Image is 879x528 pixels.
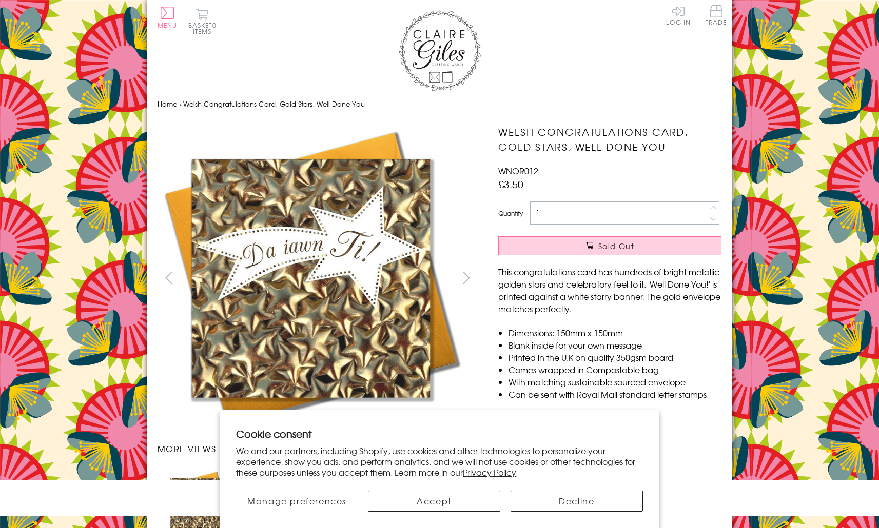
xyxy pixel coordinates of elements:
h3: More views [158,442,478,455]
button: next [455,266,478,289]
li: With matching sustainable sourced envelope [509,376,721,388]
button: prev [158,266,181,289]
button: Manage preferences [236,491,358,512]
nav: breadcrumbs [158,94,722,115]
span: Trade [706,5,727,25]
p: This congratulations card has hundreds of bright metallic golden stars and celebratory feel to it... [498,266,721,315]
a: Trade [706,5,727,27]
a: Home [158,99,177,109]
h2: Cookie consent [236,427,643,441]
button: Menu [158,7,178,28]
li: Can be sent with Royal Mail standard letter stamps [509,388,721,400]
img: Claire Giles Greetings Cards [399,10,481,91]
span: › [179,99,181,109]
button: Decline [511,491,643,512]
a: Privacy Policy [463,466,516,478]
span: Menu [158,21,178,30]
span: Manage preferences [247,495,346,507]
li: Dimensions: 150mm x 150mm [509,327,721,339]
span: WNOR012 [498,165,538,177]
h1: Welsh Congratulations Card, Gold Stars, Well Done You [498,125,721,154]
a: Log In [666,5,691,25]
li: Printed in the U.K on quality 350gsm board [509,351,721,363]
li: Blank inside for your own message [509,339,721,351]
button: Accept [368,491,500,512]
p: We and our partners, including Shopify, use cookies and other technologies to personalize your ex... [236,445,643,477]
span: 0 items [193,21,217,36]
span: Welsh Congratulations Card, Gold Stars, Well Done You [183,99,365,109]
span: £3.50 [498,177,523,191]
button: Sold Out [498,236,721,255]
li: Comes wrapped in Compostable bag [509,363,721,376]
button: Basket0 items [188,8,217,34]
span: Sold Out [598,241,634,251]
img: Welsh Congratulations Card, Gold Stars, Well Done You [158,125,465,432]
label: Quantity [498,209,523,218]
